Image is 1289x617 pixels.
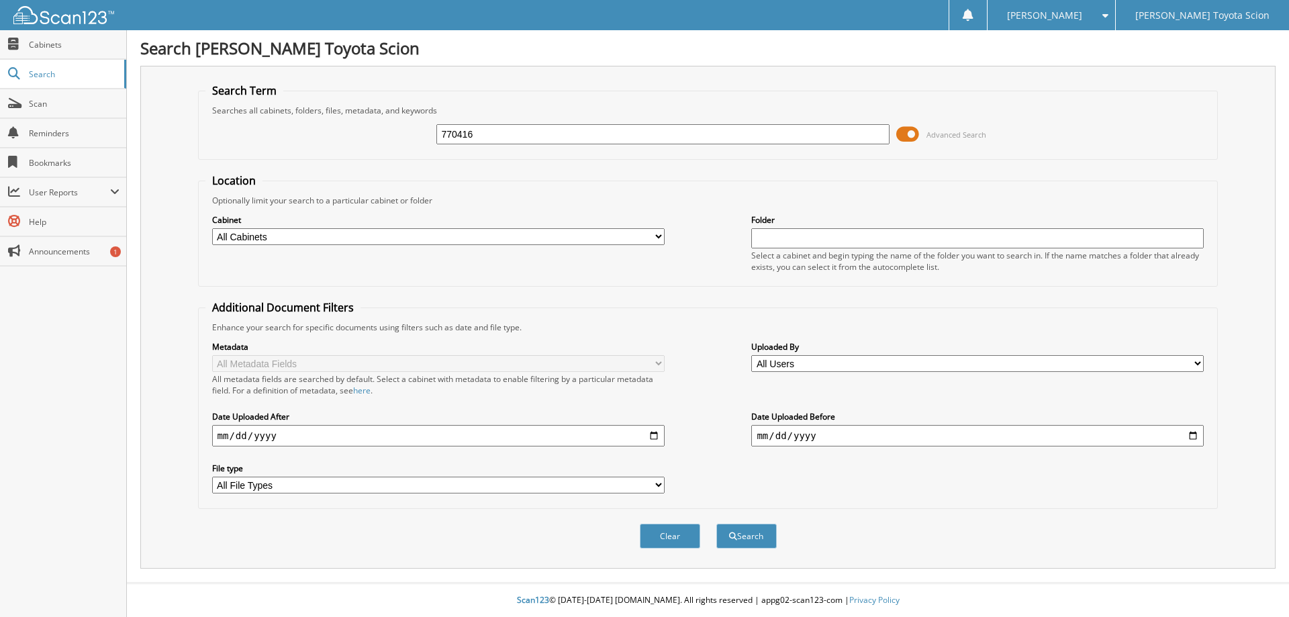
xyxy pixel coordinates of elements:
legend: Search Term [205,83,283,98]
h1: Search [PERSON_NAME] Toyota Scion [140,37,1276,59]
a: Privacy Policy [849,594,900,606]
div: Select a cabinet and begin typing the name of the folder you want to search in. If the name match... [751,250,1204,273]
span: Scan [29,98,120,109]
legend: Location [205,173,262,188]
span: [PERSON_NAME] Toyota Scion [1135,11,1270,19]
input: end [751,425,1204,446]
span: Help [29,216,120,228]
div: Optionally limit your search to a particular cabinet or folder [205,195,1211,206]
iframe: Chat Widget [1222,553,1289,617]
div: Searches all cabinets, folders, files, metadata, and keywords [205,105,1211,116]
img: scan123-logo-white.svg [13,6,114,24]
span: Advanced Search [926,130,986,140]
span: Scan123 [517,594,549,606]
a: here [353,385,371,396]
div: © [DATE]-[DATE] [DOMAIN_NAME]. All rights reserved | appg02-scan123-com | [127,584,1289,617]
label: Uploaded By [751,341,1204,352]
span: Reminders [29,128,120,139]
span: User Reports [29,187,110,198]
div: All metadata fields are searched by default. Select a cabinet with metadata to enable filtering b... [212,373,665,396]
label: Cabinet [212,214,665,226]
label: Date Uploaded Before [751,411,1204,422]
div: Enhance your search for specific documents using filters such as date and file type. [205,322,1211,333]
label: File type [212,463,665,474]
span: Search [29,68,117,80]
div: 1 [110,246,121,257]
span: [PERSON_NAME] [1007,11,1082,19]
legend: Additional Document Filters [205,300,361,315]
label: Folder [751,214,1204,226]
label: Date Uploaded After [212,411,665,422]
span: Cabinets [29,39,120,50]
button: Search [716,524,777,549]
label: Metadata [212,341,665,352]
input: start [212,425,665,446]
span: Announcements [29,246,120,257]
span: Bookmarks [29,157,120,169]
button: Clear [640,524,700,549]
